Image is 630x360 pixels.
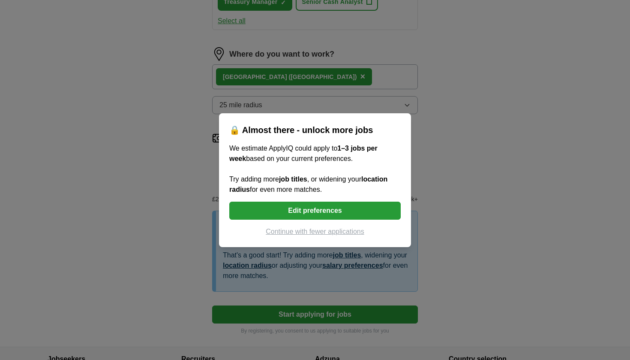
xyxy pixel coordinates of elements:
[229,145,378,162] b: 1–3 jobs per week
[279,175,307,183] b: job titles
[229,202,401,220] button: Edit preferences
[229,175,387,193] b: location radius
[229,125,373,135] span: 🔒 Almost there - unlock more jobs
[229,145,387,193] span: We estimate ApplyIQ could apply to based on your current preferences. Try adding more , or wideni...
[229,227,401,237] button: Continue with fewer applications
